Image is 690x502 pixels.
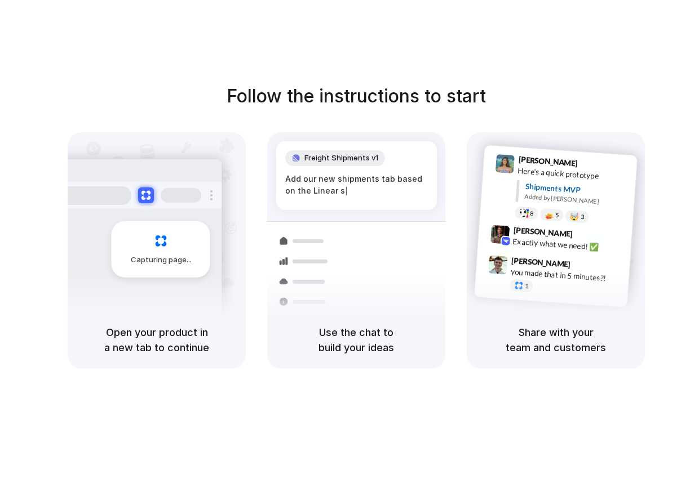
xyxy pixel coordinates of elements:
span: 1 [525,283,529,289]
span: [PERSON_NAME] [518,153,578,169]
span: [PERSON_NAME] [511,254,571,271]
span: 8 [530,210,534,217]
span: 9:41 AM [581,159,604,172]
div: Added by [PERSON_NAME] [524,192,628,208]
div: Add our new shipments tab based on the Linear s [285,173,428,197]
div: Shipments MVP [525,181,629,199]
div: Exactly what we need! ✅ [512,236,625,255]
h5: Open your product in a new tab to continue [81,325,232,355]
span: Freight Shipments v1 [304,153,378,164]
h5: Share with your team and customers [480,325,631,355]
div: you made that in 5 minutes?! [510,266,623,285]
span: 3 [581,214,585,220]
span: 9:47 AM [574,260,597,274]
span: Capturing page [131,254,193,266]
span: 9:42 AM [576,230,599,243]
span: 5 [555,212,559,218]
span: | [345,186,348,195]
h1: Follow the instructions to start [227,83,486,110]
div: 🤯 [570,213,580,221]
h5: Use the chat to build your ideas [281,325,432,355]
div: Here's a quick prototype [517,165,630,184]
span: [PERSON_NAME] [513,224,573,240]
